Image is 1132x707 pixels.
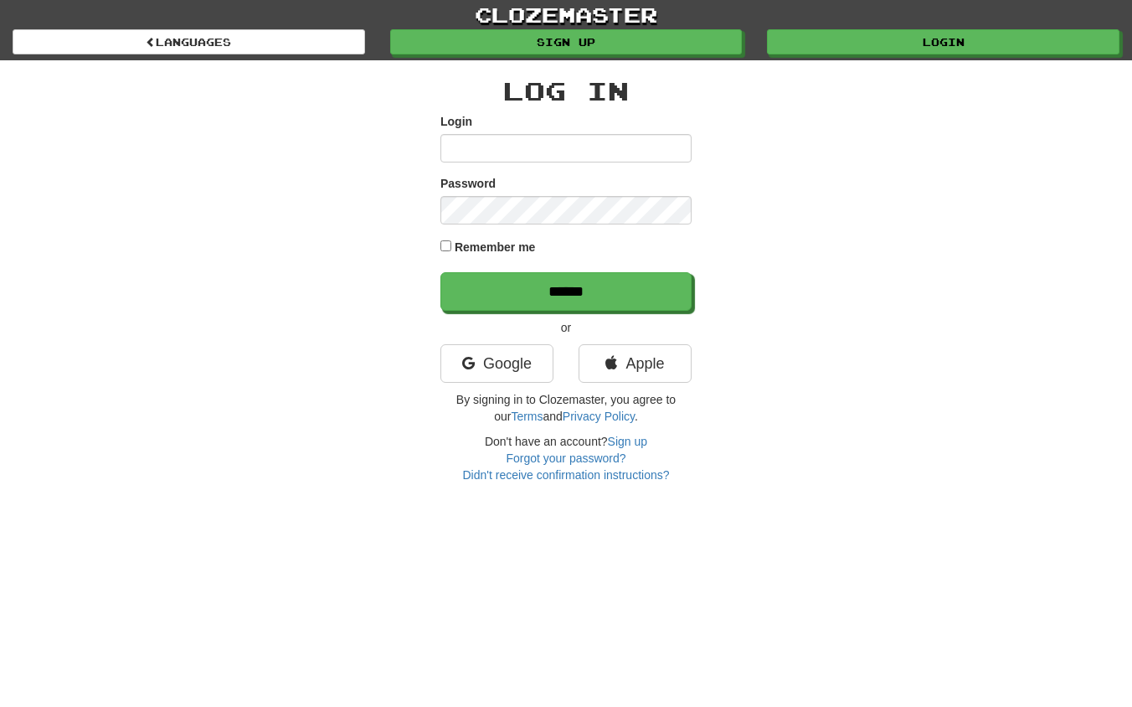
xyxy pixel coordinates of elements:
a: Languages [13,29,365,54]
a: Forgot your password? [506,452,625,465]
a: Google [440,344,553,383]
p: By signing in to Clozemaster, you agree to our and . [440,391,692,425]
a: Terms [511,410,543,423]
a: Didn't receive confirmation instructions? [462,468,669,482]
label: Remember me [455,239,536,255]
label: Password [440,175,496,192]
div: Don't have an account? [440,433,692,483]
h2: Log In [440,77,692,105]
a: Apple [579,344,692,383]
a: Privacy Policy [563,410,635,423]
a: Login [767,29,1119,54]
p: or [440,319,692,336]
a: Sign up [608,435,647,448]
a: Sign up [390,29,743,54]
label: Login [440,113,472,130]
